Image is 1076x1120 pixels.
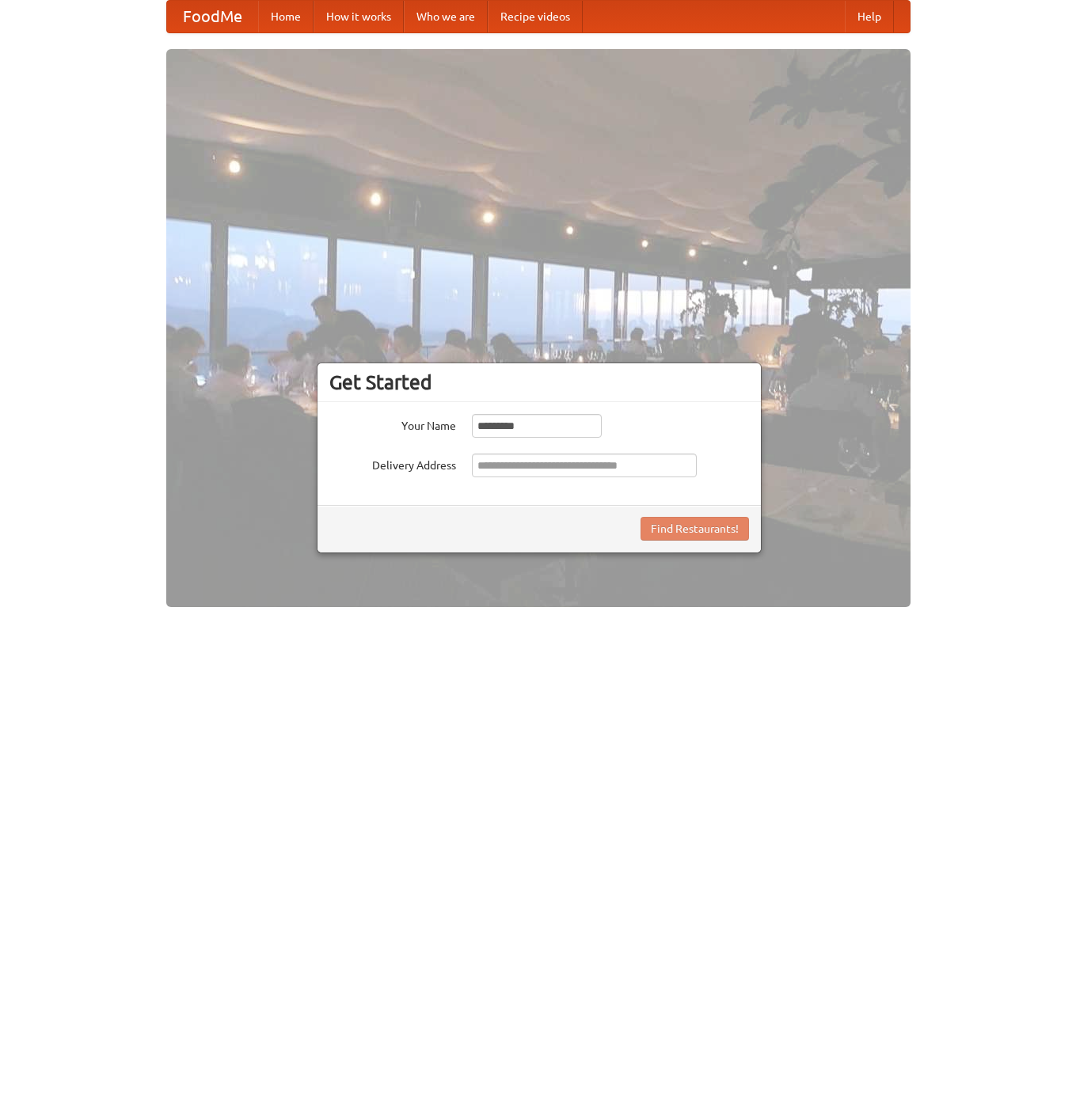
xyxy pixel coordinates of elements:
[329,370,749,394] h3: Get Started
[329,414,456,434] label: Your Name
[258,1,314,32] a: Home
[488,1,583,32] a: Recipe videos
[167,1,258,32] a: FoodMe
[404,1,488,32] a: Who we are
[845,1,894,32] a: Help
[641,517,749,541] button: Find Restaurants!
[329,454,456,473] label: Delivery Address
[314,1,404,32] a: How it works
